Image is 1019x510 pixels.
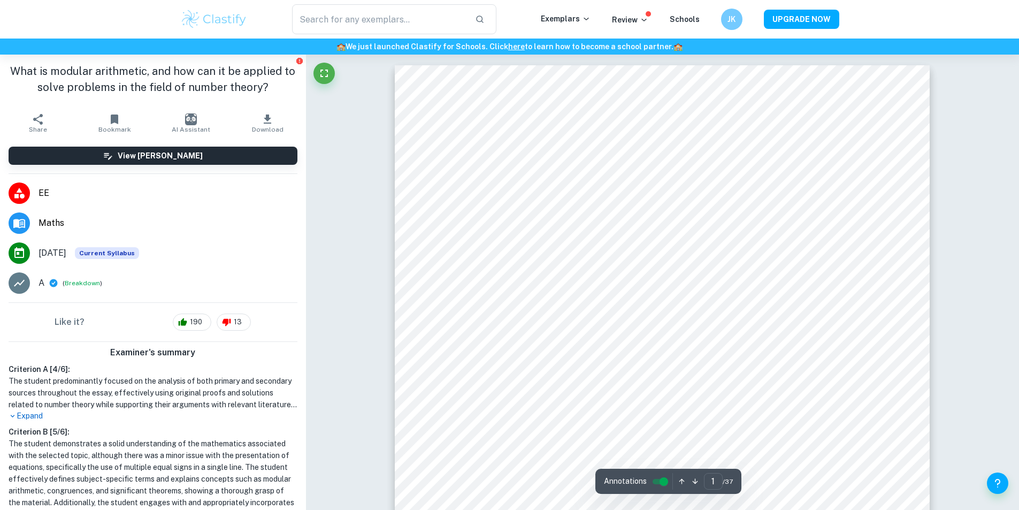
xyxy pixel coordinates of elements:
[39,247,66,260] span: [DATE]
[65,278,100,288] button: Breakdown
[39,187,297,200] span: EE
[76,108,153,138] button: Bookmark
[229,108,306,138] button: Download
[4,346,302,359] h6: Examiner's summary
[508,42,525,51] a: here
[670,15,700,24] a: Schools
[9,147,297,165] button: View [PERSON_NAME]
[228,317,248,328] span: 13
[336,42,346,51] span: 🏫
[723,477,733,486] span: / 37
[173,314,211,331] div: 190
[55,316,85,329] h6: Like it?
[153,108,229,138] button: AI Assistant
[9,363,297,375] h6: Criterion A [ 4 / 6 ]:
[29,126,47,133] span: Share
[604,476,647,487] span: Annotations
[9,375,297,410] h1: The student predominantly focused on the analysis of both primary and secondary sources throughou...
[63,278,102,288] span: ( )
[725,13,738,25] h6: JK
[184,317,208,328] span: 190
[764,10,839,29] button: UPGRADE NOW
[9,63,297,95] h1: What is modular arithmetic, and how can it be applied to solve problems in the field of number th...
[296,57,304,65] button: Report issue
[75,247,139,259] div: This exemplar is based on the current syllabus. Feel free to refer to it for inspiration/ideas wh...
[118,150,203,162] h6: View [PERSON_NAME]
[39,217,297,230] span: Maths
[185,113,197,125] img: AI Assistant
[612,14,648,26] p: Review
[9,426,297,438] h6: Criterion B [ 5 / 6 ]:
[541,13,591,25] p: Exemplars
[673,42,683,51] span: 🏫
[987,473,1008,494] button: Help and Feedback
[252,126,284,133] span: Download
[39,277,44,290] p: A
[9,410,297,422] p: Expand
[172,126,210,133] span: AI Assistant
[98,126,131,133] span: Bookmark
[75,247,139,259] span: Current Syllabus
[2,41,1017,52] h6: We just launched Clastify for Schools. Click to learn how to become a school partner.
[721,9,742,30] button: JK
[313,63,335,84] button: Fullscreen
[292,4,467,34] input: Search for any exemplars...
[180,9,248,30] img: Clastify logo
[217,314,251,331] div: 13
